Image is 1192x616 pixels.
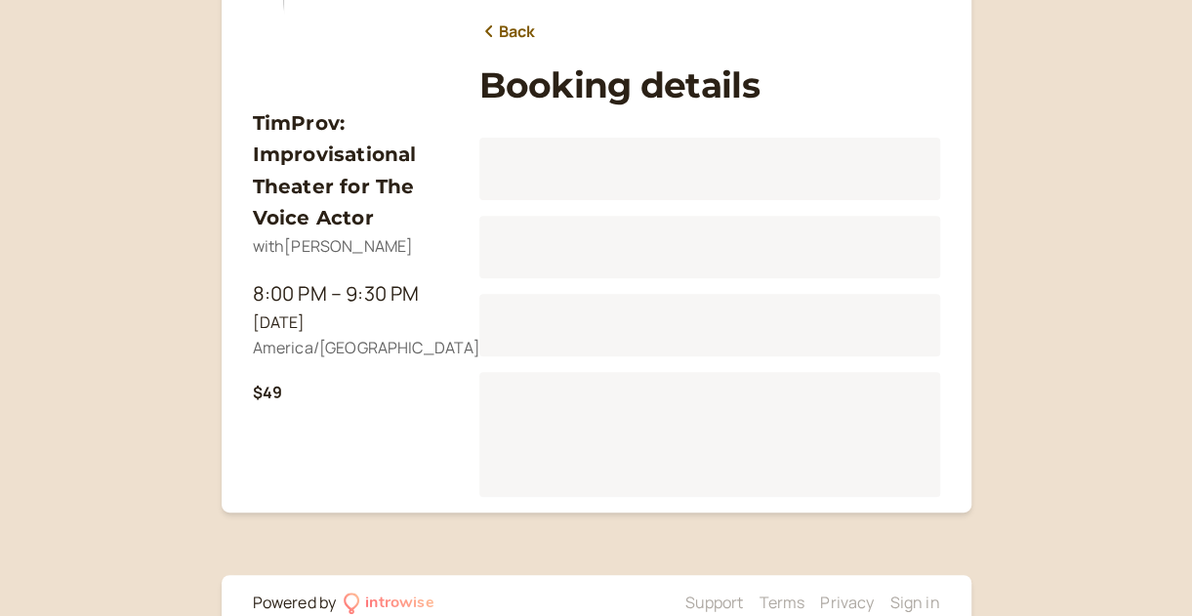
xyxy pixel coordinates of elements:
a: Privacy [820,592,874,613]
div: Loading... [479,294,940,356]
a: Terms [759,592,804,613]
div: Loading... [479,138,940,200]
div: Loading... [479,372,940,497]
div: [DATE] [253,310,448,336]
a: introwise [344,591,434,616]
div: Loading... [479,216,940,278]
a: Sign in [889,592,939,613]
h1: Booking details [479,64,940,106]
div: introwise [365,591,433,616]
b: $49 [253,382,282,403]
h3: TimProv: Improvisational Theater for The Voice Actor [253,107,448,234]
span: with [PERSON_NAME] [253,235,414,257]
a: Support [684,592,743,613]
div: America/[GEOGRAPHIC_DATA] [253,336,448,361]
div: 8:00 PM – 9:30 PM [253,278,448,309]
div: Powered by [253,591,337,616]
a: Back [479,20,536,45]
